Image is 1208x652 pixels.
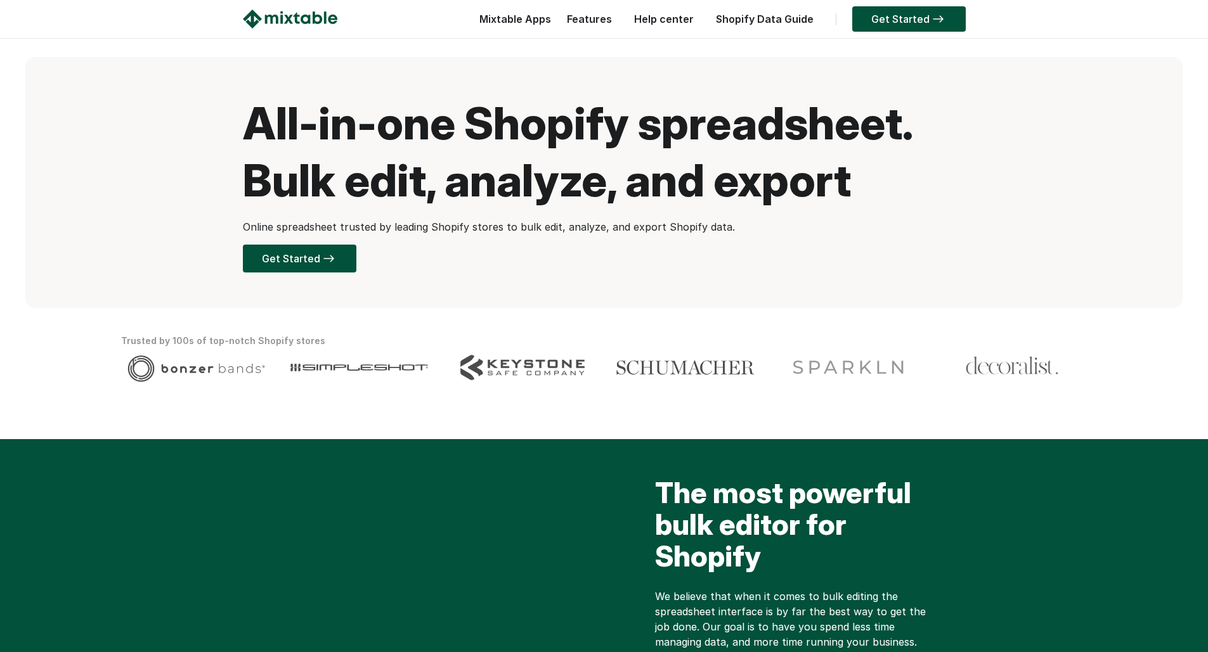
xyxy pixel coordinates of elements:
a: Features [561,13,618,25]
img: Client logo [965,355,1059,377]
img: Mixtable logo [243,10,337,29]
img: Client logo [127,355,265,382]
img: Client logo [616,355,754,380]
a: Get Started [243,245,356,272]
h1: All-in-one Shopify spreadsheet. Bulk edit, analyze, and export [243,95,966,209]
div: Trusted by 100s of top-notch Shopify stores [121,333,1088,348]
img: arrow-right.svg [930,15,947,23]
img: arrow-right.svg [320,255,337,262]
a: Get Started [852,6,966,32]
h2: The most powerful bulk editor for Shopify [655,477,940,578]
div: Mixtable Apps [473,10,551,35]
a: Help center [628,13,700,25]
img: Client logo [788,355,910,380]
img: Client logo [460,355,585,380]
p: Online spreadsheet trusted by leading Shopify stores to bulk edit, analyze, and export Shopify data. [243,219,966,234]
a: Shopify Data Guide [710,13,820,25]
p: We believe that when it comes to bulk editing the spreadsheet interface is by far the best way to... [655,589,940,649]
img: Client logo [290,355,428,380]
